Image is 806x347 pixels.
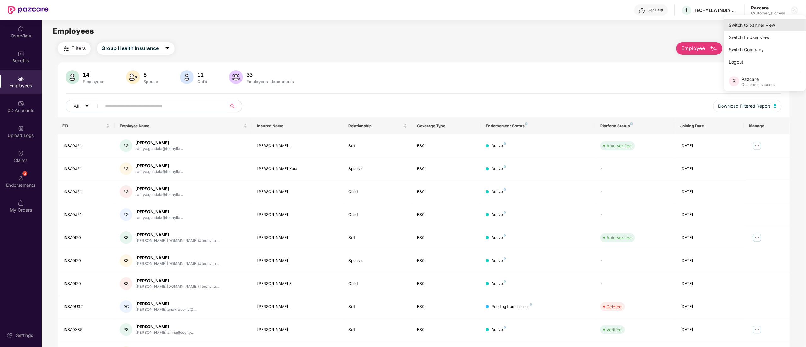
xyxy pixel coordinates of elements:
[417,212,476,218] div: ESC
[681,44,705,52] span: Employee
[120,254,132,267] div: SS
[607,235,632,241] div: Auto Verified
[82,71,106,78] div: 14
[724,19,806,31] div: Switch to partner view
[120,185,132,198] div: RG
[607,304,622,310] div: Deleted
[18,175,24,181] img: svg+xml;base64,PHN2ZyBpZD0iRW5kb3JzZW1lbnRzIiB4bWxucz0iaHR0cDovL3d3dy53My5vcmcvMjAwMC9zdmciIHdpZH...
[135,140,183,146] div: [PERSON_NAME]
[120,208,132,221] div: RG
[74,103,79,110] span: All
[66,70,79,84] img: svg+xml;base64,PHN2ZyB4bWxucz0iaHR0cDovL3d3dy53My5vcmcvMjAwMC9zdmciIHhtbG5zOnhsaW5rPSJodHRwOi8vd3...
[492,327,506,333] div: Active
[348,258,407,264] div: Spouse
[64,166,110,172] div: INSA0J21
[675,117,744,134] th: Joining Date
[245,79,296,84] div: Employees+dependents
[120,277,132,290] div: SS
[718,103,771,110] span: Download Filtered Report
[257,143,338,149] div: [PERSON_NAME]...
[126,70,140,84] img: svg+xml;base64,PHN2ZyB4bWxucz0iaHR0cDovL3d3dy53My5vcmcvMjAwMC9zdmciIHhtbG5zOnhsaW5rPSJodHRwOi8vd3...
[504,257,506,260] img: svg+xml;base64,PHN2ZyB4bWxucz0iaHR0cDovL3d3dy53My5vcmcvMjAwMC9zdmciIHdpZHRoPSI4IiBoZWlnaHQ9IjgiIH...
[165,46,170,51] span: caret-down
[417,258,476,264] div: ESC
[196,79,209,84] div: Child
[348,123,402,128] span: Relationship
[724,43,806,56] div: Switch Company
[348,212,407,218] div: Child
[680,235,739,241] div: [DATE]
[135,238,220,244] div: [PERSON_NAME][DOMAIN_NAME]@techylla....
[744,117,790,134] th: Manage
[135,261,220,267] div: [PERSON_NAME][DOMAIN_NAME]@techylla....
[135,192,183,198] div: ramya.gundala@techylla...
[135,284,220,290] div: [PERSON_NAME][DOMAIN_NAME]@techylla....
[504,326,506,329] img: svg+xml;base64,PHN2ZyB4bWxucz0iaHR0cDovL3d3dy53My5vcmcvMjAwMC9zdmciIHdpZHRoPSI4IiBoZWlnaHQ9IjgiIH...
[102,44,159,52] span: Group Health Insurance
[492,212,506,218] div: Active
[752,141,762,151] img: manageButton
[135,232,220,238] div: [PERSON_NAME]
[595,157,675,180] td: -
[22,171,27,176] div: 3
[66,100,104,112] button: Allcaret-down
[257,189,338,195] div: [PERSON_NAME]
[504,142,506,145] img: svg+xml;base64,PHN2ZyB4bWxucz0iaHR0cDovL3d3dy53My5vcmcvMjAwMC9zdmciIHdpZHRoPSI4IiBoZWlnaHQ9IjgiIH...
[694,7,738,13] div: TECHYLLA INDIA PRIVATE LIMITED
[486,123,590,128] div: Endorsement Status
[142,71,160,78] div: 8
[348,143,407,149] div: Self
[504,165,506,168] img: svg+xml;base64,PHN2ZyB4bWxucz0iaHR0cDovL3d3dy53My5vcmcvMjAwMC9zdmciIHdpZHRoPSI4IiBoZWlnaHQ9IjgiIH...
[792,8,797,13] img: svg+xml;base64,PHN2ZyBpZD0iRHJvcGRvd24tMzJ4MzIiIHhtbG5zPSJodHRwOi8vd3d3LnczLm9yZy8yMDAwL3N2ZyIgd2...
[64,143,110,149] div: INSA0J21
[257,166,338,172] div: [PERSON_NAME] Kota
[18,125,24,132] img: svg+xml;base64,PHN2ZyBpZD0iVXBsb2FkX0xvZ3MiIGRhdGEtbmFtZT0iVXBsb2FkIExvZ3MiIHhtbG5zPSJodHRwOi8vd3...
[180,70,194,84] img: svg+xml;base64,PHN2ZyB4bWxucz0iaHR0cDovL3d3dy53My5vcmcvMjAwMC9zdmciIHhtbG5zOnhsaW5rPSJodHRwOi8vd3...
[774,104,777,108] img: svg+xml;base64,PHN2ZyB4bWxucz0iaHR0cDovL3d3dy53My5vcmcvMjAwMC9zdmciIHhtbG5zOnhsaW5rPSJodHRwOi8vd3...
[142,79,160,84] div: Spouse
[595,272,675,295] td: -
[64,235,110,241] div: INSA0I20
[417,189,476,195] div: ESC
[742,76,775,82] div: Pazcare
[417,281,476,287] div: ESC
[742,82,775,87] div: Customer_success
[530,303,532,306] img: svg+xml;base64,PHN2ZyB4bWxucz0iaHR0cDovL3d3dy53My5vcmcvMjAwMC9zdmciIHdpZHRoPSI4IiBoZWlnaHQ9IjgiIH...
[751,5,785,11] div: Pazcare
[724,31,806,43] div: Switch to User view
[18,200,24,206] img: svg+xml;base64,PHN2ZyBpZD0iTXlfT3JkZXJzIiBkYXRhLW5hbWU9Ik15IE9yZGVycyIgeG1sbnM9Imh0dHA6Ly93d3cudz...
[648,8,663,13] div: Get Help
[504,280,506,283] img: svg+xml;base64,PHN2ZyB4bWxucz0iaHR0cDovL3d3dy53My5vcmcvMjAwMC9zdmciIHdpZHRoPSI4IiBoZWlnaHQ9IjgiIH...
[630,122,633,125] img: svg+xml;base64,PHN2ZyB4bWxucz0iaHR0cDovL3d3dy53My5vcmcvMjAwMC9zdmciIHdpZHRoPSI4IiBoZWlnaHQ9IjgiIH...
[14,332,35,338] div: Settings
[607,143,632,149] div: Auto Verified
[18,76,24,82] img: svg+xml;base64,PHN2ZyBpZD0iRW1wbG95ZWVzIiB4bWxucz0iaHR0cDovL3d3dy53My5vcmcvMjAwMC9zdmciIHdpZHRoPS...
[82,79,106,84] div: Employees
[135,209,183,215] div: [PERSON_NAME]
[600,123,670,128] div: Platform Status
[135,330,194,336] div: [PERSON_NAME].sinha@techy...
[504,234,506,237] img: svg+xml;base64,PHN2ZyB4bWxucz0iaHR0cDovL3d3dy53My5vcmcvMjAwMC9zdmciIHdpZHRoPSI4IiBoZWlnaHQ9IjgiIH...
[120,162,132,175] div: RG
[676,42,722,55] button: Employee
[348,166,407,172] div: Spouse
[229,70,243,84] img: svg+xml;base64,PHN2ZyB4bWxucz0iaHR0cDovL3d3dy53My5vcmcvMjAwMC9zdmciIHhtbG5zOnhsaW5rPSJodHRwOi8vd3...
[607,327,622,333] div: Verified
[257,304,338,310] div: [PERSON_NAME]...
[348,304,407,310] div: Self
[417,143,476,149] div: ESC
[412,117,481,134] th: Coverage Type
[227,100,242,112] button: search
[53,26,94,36] span: Employees
[348,281,407,287] div: Child
[492,235,506,241] div: Active
[64,189,110,195] div: INSA0J21
[680,327,739,333] div: [DATE]
[417,235,476,241] div: ESC
[135,307,196,313] div: [PERSON_NAME].chakraborty@...
[115,117,252,134] th: Employee Name
[680,166,739,172] div: [DATE]
[417,166,476,172] div: ESC
[680,212,739,218] div: [DATE]
[72,44,86,52] span: Filters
